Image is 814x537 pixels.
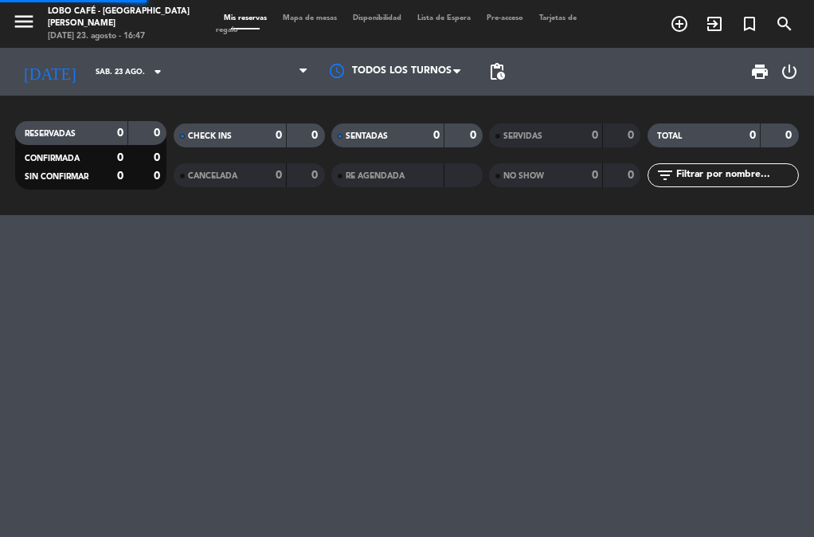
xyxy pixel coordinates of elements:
strong: 0 [628,170,637,181]
strong: 0 [785,130,795,141]
strong: 0 [628,130,637,141]
strong: 0 [117,171,123,182]
i: power_settings_new [780,62,799,81]
strong: 0 [117,152,123,163]
span: SENTADAS [346,132,388,140]
span: CHECK INS [188,132,232,140]
span: Mis reservas [216,14,275,22]
strong: 0 [154,152,163,163]
span: NO SHOW [503,172,544,180]
strong: 0 [276,130,282,141]
span: RESERVADAS [25,130,76,138]
span: CONFIRMADA [25,155,80,163]
div: LOG OUT [776,48,802,96]
strong: 0 [311,170,321,181]
strong: 0 [154,127,163,139]
div: [DATE] 23. agosto - 16:47 [48,30,192,42]
i: menu [12,10,36,33]
strong: 0 [276,170,282,181]
span: CANCELADA [188,172,237,180]
i: add_circle_outline [670,14,689,33]
strong: 0 [433,130,440,141]
input: Filtrar por nombre... [675,167,798,184]
span: TOTAL [657,132,682,140]
strong: 0 [749,130,756,141]
i: exit_to_app [705,14,724,33]
strong: 0 [154,171,163,182]
span: Mapa de mesas [275,14,345,22]
i: turned_in_not [740,14,759,33]
span: Pre-acceso [479,14,531,22]
i: [DATE] [12,56,88,88]
span: RE AGENDADA [346,172,405,180]
span: Disponibilidad [345,14,409,22]
i: search [775,14,794,33]
i: filter_list [656,166,675,185]
span: Lista de Espera [409,14,479,22]
button: menu [12,10,36,37]
span: print [750,62,769,81]
strong: 0 [117,127,123,139]
strong: 0 [470,130,479,141]
span: Tarjetas de regalo [216,14,577,33]
div: Lobo Café - [GEOGRAPHIC_DATA][PERSON_NAME] [48,6,192,30]
span: SIN CONFIRMAR [25,173,88,181]
span: pending_actions [487,62,507,81]
strong: 0 [311,130,321,141]
strong: 0 [592,130,598,141]
span: SERVIDAS [503,132,542,140]
i: arrow_drop_down [148,62,167,81]
strong: 0 [592,170,598,181]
